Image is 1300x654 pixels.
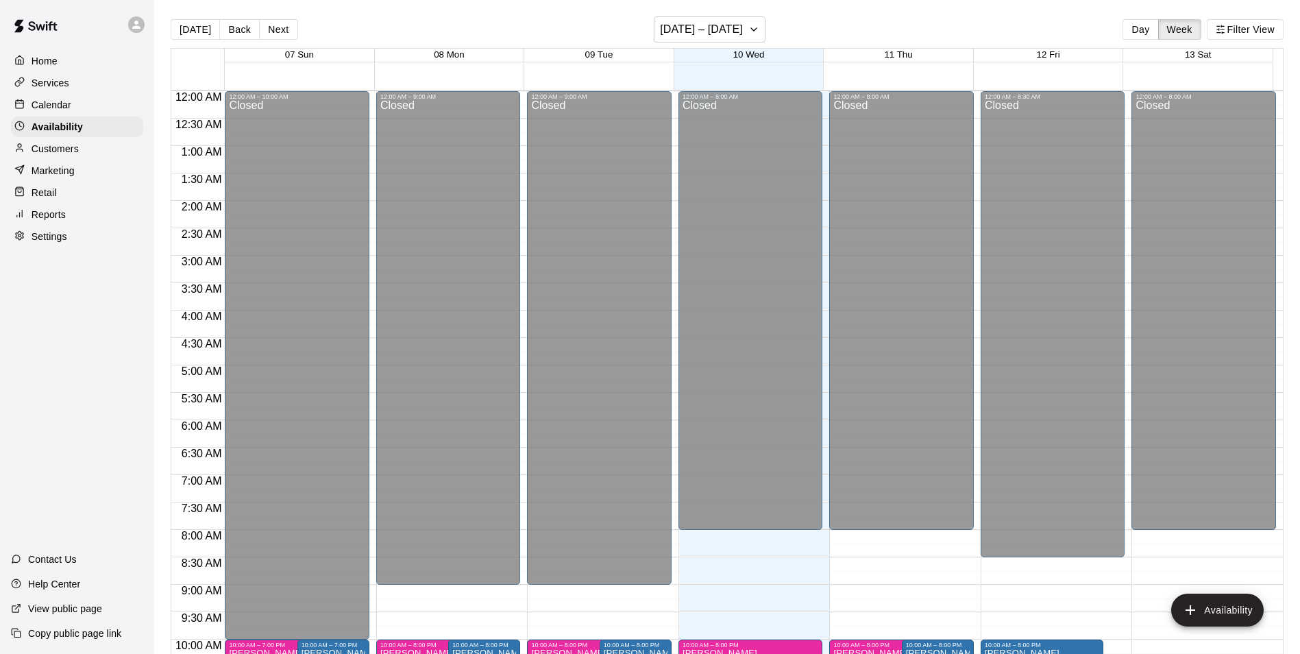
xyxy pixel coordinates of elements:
span: 5:00 AM [178,365,225,377]
button: Week [1158,19,1201,40]
span: 1:00 AM [178,146,225,158]
button: 10 Wed [733,49,765,60]
span: 2:30 AM [178,228,225,240]
div: Closed [380,100,517,590]
div: 10:00 AM – 7:00 PM [302,642,365,649]
button: add [1171,594,1264,627]
a: Home [11,51,143,71]
button: [DATE] – [DATE] [654,16,765,43]
div: 12:00 AM – 8:00 AM: Closed [1131,91,1276,530]
span: 7:30 AM [178,502,225,514]
span: 2:00 AM [178,201,225,213]
span: 8:30 AM [178,557,225,569]
div: 12:00 AM – 9:00 AM [531,93,667,100]
button: 12 Fri [1037,49,1060,60]
div: Closed [683,100,819,535]
span: 9:00 AM [178,585,225,596]
a: Calendar [11,95,143,115]
button: [DATE] [171,19,220,40]
p: View public page [28,602,102,616]
div: Closed [985,100,1121,562]
div: 12:00 AM – 10:00 AM: Closed [225,91,369,640]
div: 10:00 AM – 8:00 PM [531,642,646,649]
div: 12:00 AM – 10:00 AM [229,93,365,100]
div: Closed [531,100,667,590]
span: 6:00 AM [178,420,225,432]
span: 9:30 AM [178,612,225,624]
p: Marketing [32,164,75,178]
div: Closed [229,100,365,644]
div: 10:00 AM – 8:00 PM [452,642,516,649]
div: Closed [833,100,970,535]
a: Reports [11,204,143,225]
span: 6:30 AM [178,448,225,459]
div: 12:00 AM – 8:00 AM [1136,93,1272,100]
div: 12:00 AM – 8:00 AM: Closed [829,91,974,530]
p: Home [32,54,58,68]
div: Customers [11,138,143,159]
div: 10:00 AM – 8:00 PM [683,642,819,649]
span: 12:00 AM [172,91,225,103]
div: 12:00 AM – 9:00 AM [380,93,517,100]
button: 08 Mon [434,49,464,60]
span: 5:30 AM [178,393,225,404]
p: Reports [32,208,66,221]
span: 3:30 AM [178,283,225,295]
div: 10:00 AM – 8:00 PM [380,642,495,649]
button: 11 Thu [884,49,912,60]
button: 07 Sun [285,49,314,60]
p: Contact Us [28,553,77,566]
div: Closed [1136,100,1272,535]
div: 10:00 AM – 8:00 PM [604,642,667,649]
div: 12:00 AM – 8:00 AM [833,93,970,100]
p: Availability [32,120,83,134]
div: 10:00 AM – 8:00 PM [985,642,1099,649]
div: 12:00 AM – 9:00 AM: Closed [376,91,521,585]
div: 10:00 AM – 8:00 PM [906,642,970,649]
span: 3:00 AM [178,256,225,267]
a: Marketing [11,160,143,181]
p: Help Center [28,577,80,591]
p: Customers [32,142,79,156]
div: 12:00 AM – 9:00 AM: Closed [527,91,672,585]
span: 10:00 AM [172,640,225,651]
span: 8:00 AM [178,530,225,542]
a: Retail [11,182,143,203]
span: 12:30 AM [172,119,225,130]
button: 13 Sat [1185,49,1212,60]
div: 10:00 AM – 7:00 PM [229,642,343,649]
span: 4:00 AM [178,311,225,322]
a: Settings [11,226,143,247]
button: Back [219,19,260,40]
h6: [DATE] – [DATE] [660,20,743,39]
p: Services [32,76,69,90]
button: Next [259,19,297,40]
span: 4:30 AM [178,338,225,350]
div: 12:00 AM – 8:00 AM [683,93,819,100]
button: 09 Tue [585,49,613,60]
div: 12:00 AM – 8:30 AM [985,93,1121,100]
p: Settings [32,230,67,243]
button: Day [1123,19,1158,40]
p: Retail [32,186,57,199]
p: Copy public page link [28,627,121,640]
a: Services [11,73,143,93]
p: Calendar [32,98,71,112]
div: 12:00 AM – 8:30 AM: Closed [981,91,1125,557]
a: Availability [11,117,143,137]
